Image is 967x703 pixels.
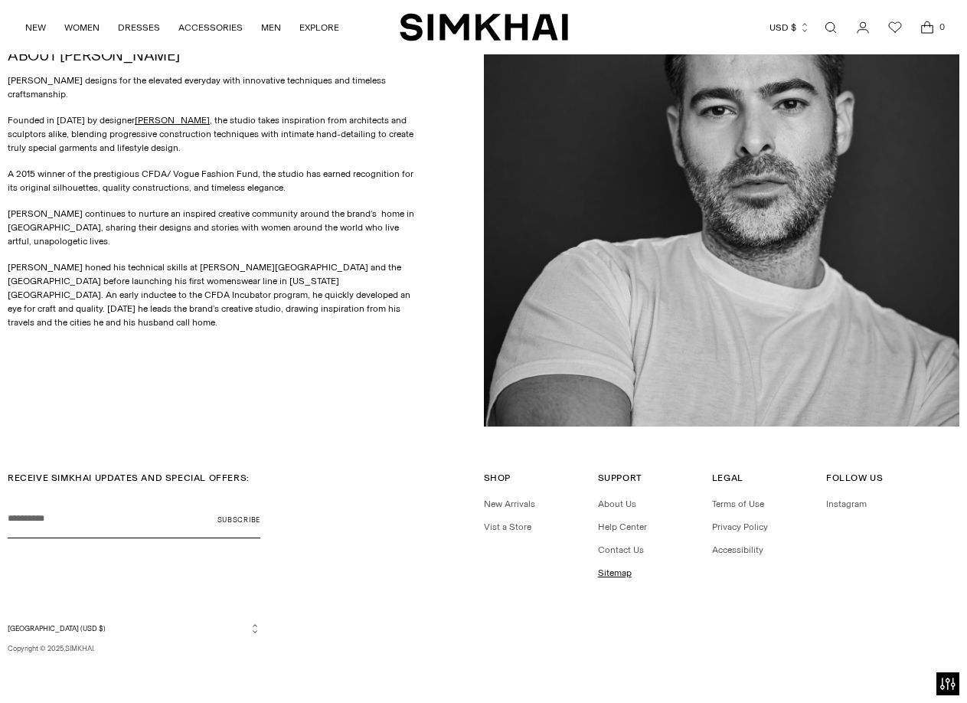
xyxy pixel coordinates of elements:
a: Open cart modal [912,12,942,43]
span: Follow Us [826,472,883,483]
a: Accessibility [712,544,763,555]
a: About Us [598,499,636,509]
p: Founded in [DATE] by designer , the studio takes inspiration from architects and sculptors alike,... [8,113,417,155]
span: Support [598,472,642,483]
a: Help Center [598,522,647,532]
a: Go to the account page [848,12,878,43]
a: Sitemap [598,567,632,578]
a: Privacy Policy [712,522,768,532]
button: [GEOGRAPHIC_DATA] (USD $) [8,623,260,634]
span: Legal [712,472,743,483]
a: Instagram [826,499,867,509]
a: DRESSES [118,11,160,44]
span: RECEIVE SIMKHAI UPDATES AND SPECIAL OFFERS: [8,472,250,483]
a: EXPLORE [299,11,339,44]
p: [PERSON_NAME] designs for the elevated everyday with innovative techniques and timeless craftsman... [8,74,417,101]
p: [PERSON_NAME] honed his technical skills at [PERSON_NAME][GEOGRAPHIC_DATA] and the [GEOGRAPHIC_DA... [8,260,417,329]
a: Terms of Use [712,499,764,509]
a: Open search modal [815,12,846,43]
iframe: Sign Up via Text for Offers [12,645,154,691]
a: WOMEN [64,11,100,44]
h2: ABOUT [PERSON_NAME] [8,47,417,64]
a: ACCESSORIES [178,11,243,44]
p: A 2015 winner of the prestigious CFDA/ Vogue Fashion Fund, the studio has earned recognition for ... [8,167,417,195]
p: [PERSON_NAME] continues to nurture an inspired creative community around the brand’s home in [GEO... [8,207,417,248]
a: Vist a Store [484,522,531,532]
span: Shop [484,472,511,483]
a: Wishlist [880,12,910,43]
a: SIMKHAI [400,12,568,42]
a: MEN [261,11,281,44]
p: Copyright © 2025, . [8,643,260,654]
button: Subscribe [217,500,260,538]
a: Contact Us [598,544,644,555]
a: [PERSON_NAME] [135,115,210,126]
a: NEW [25,11,46,44]
span: 0 [935,20,949,34]
button: USD $ [769,11,810,44]
a: New Arrivals [484,499,535,509]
